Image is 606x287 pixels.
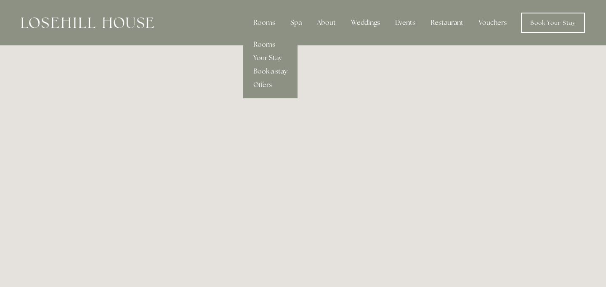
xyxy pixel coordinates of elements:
[247,14,282,31] div: Rooms
[472,14,513,31] a: Vouchers
[21,17,154,28] img: Losehill House
[284,14,308,31] div: Spa
[243,65,298,78] a: Book a stay
[243,51,298,65] a: Your Stay
[344,14,387,31] div: Weddings
[243,78,298,92] a: Offers
[310,14,343,31] div: About
[521,13,585,33] a: Book Your Stay
[388,14,422,31] div: Events
[243,38,298,51] a: Rooms
[424,14,470,31] div: Restaurant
